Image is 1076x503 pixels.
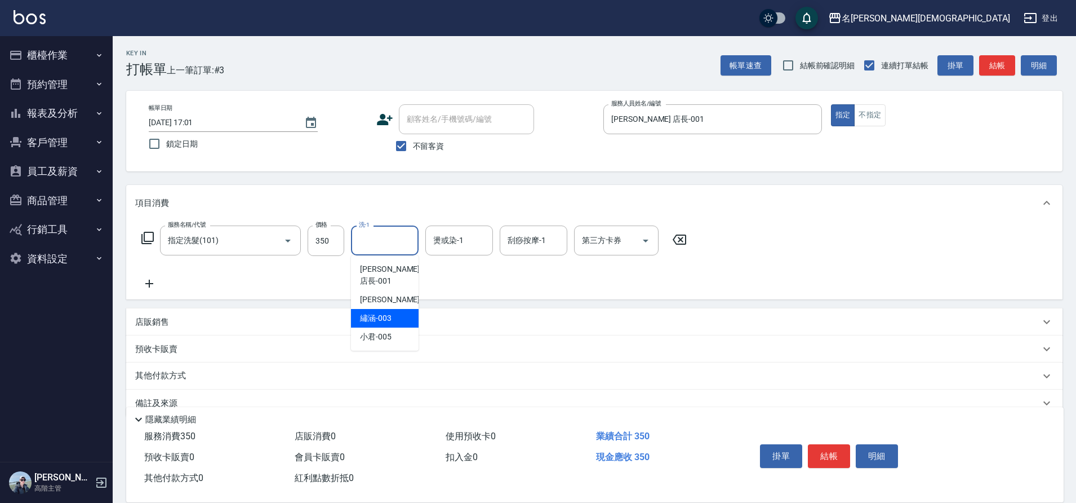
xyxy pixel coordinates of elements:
div: 店販銷售 [126,308,1062,336]
span: 扣入金 0 [446,452,478,462]
button: 報表及分析 [5,99,108,128]
button: 指定 [831,104,855,126]
button: Open [637,232,655,250]
button: 帳單速查 [721,55,771,76]
button: 掛單 [760,444,802,468]
button: 員工及薪資 [5,157,108,186]
label: 服務人員姓名/編號 [611,99,661,108]
button: 不指定 [854,104,886,126]
span: 業績合計 350 [596,431,650,442]
label: 洗-1 [359,220,370,229]
input: YYYY/MM/DD hh:mm [149,113,293,132]
span: 不留客資 [413,140,444,152]
p: 高階主管 [34,483,92,493]
span: 服務消費 350 [144,431,195,442]
button: 資料設定 [5,244,108,273]
button: 預約管理 [5,70,108,99]
button: save [795,7,818,29]
span: 其他付款方式 0 [144,473,203,483]
span: 上一筆訂單:#3 [167,63,225,77]
span: 小君 -005 [360,331,392,343]
div: 項目消費 [126,185,1062,221]
h3: 打帳單 [126,61,167,77]
button: 明細 [856,444,898,468]
div: 備註及來源 [126,390,1062,417]
button: 行銷工具 [5,215,108,244]
button: Open [279,232,297,250]
button: 櫃檯作業 [5,41,108,70]
button: 名[PERSON_NAME][DEMOGRAPHIC_DATA] [824,7,1015,30]
span: 紅利點數折抵 0 [295,473,354,483]
label: 服務名稱/代號 [168,220,206,229]
div: 預收卡販賣 [126,336,1062,363]
div: 名[PERSON_NAME][DEMOGRAPHIC_DATA] [842,11,1010,25]
button: 商品管理 [5,186,108,215]
div: 其他付款方式 [126,363,1062,390]
button: 客戶管理 [5,128,108,157]
span: 使用預收卡 0 [446,431,496,442]
button: Choose date, selected date is 2025-10-06 [297,109,324,136]
span: 連續打單結帳 [881,60,928,72]
label: 帳單日期 [149,104,172,112]
img: Logo [14,10,46,24]
button: 結帳 [808,444,850,468]
button: 掛單 [937,55,973,76]
button: 結帳 [979,55,1015,76]
p: 預收卡販賣 [135,343,177,355]
label: 價格 [315,220,327,229]
span: 鎖定日期 [166,138,198,150]
img: Person [9,471,32,494]
span: 繡涵 -003 [360,312,392,324]
p: 店販銷售 [135,316,169,328]
h2: Key In [126,50,167,57]
span: 會員卡販賣 0 [295,452,345,462]
span: 預收卡販賣 0 [144,452,194,462]
p: 備註及來源 [135,398,177,409]
p: 隱藏業績明細 [145,414,196,426]
span: [PERSON_NAME] -002 [360,294,435,306]
span: 店販消費 0 [295,431,336,442]
p: 其他付款方式 [135,370,192,382]
button: 登出 [1019,8,1062,29]
h5: [PERSON_NAME] [34,472,92,483]
button: 明細 [1021,55,1057,76]
span: 結帳前確認明細 [800,60,855,72]
p: 項目消費 [135,197,169,209]
span: 現金應收 350 [596,452,650,462]
span: [PERSON_NAME] 店長 -001 [360,263,420,287]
